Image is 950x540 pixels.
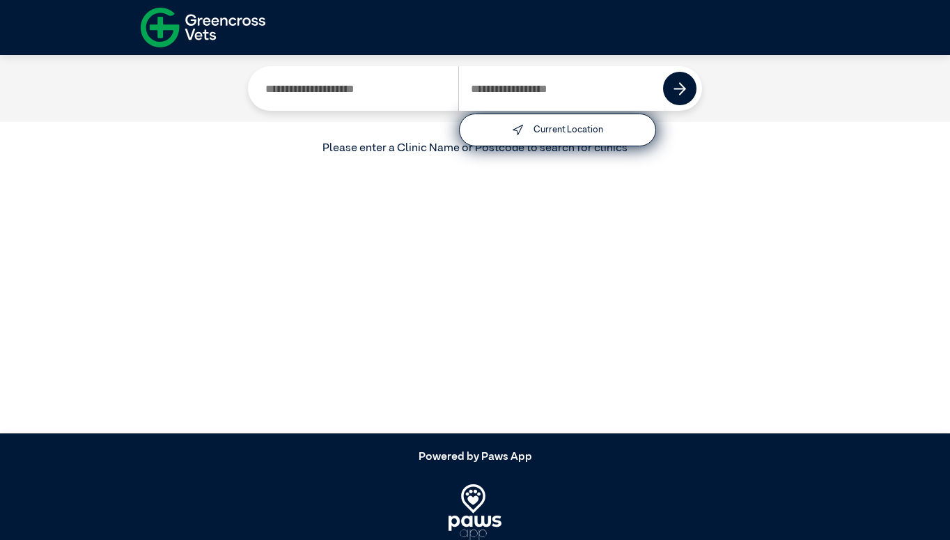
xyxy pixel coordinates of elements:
[534,125,603,134] label: Current Location
[458,66,664,111] input: Search by Postcode
[141,451,809,464] h5: Powered by Paws App
[673,82,687,95] img: icon-right
[254,66,458,111] input: Search by Clinic Name
[141,3,265,52] img: f-logo
[449,484,502,540] img: PawsApp
[141,140,809,157] div: Please enter a Clinic Name or Postcode to search for clinics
